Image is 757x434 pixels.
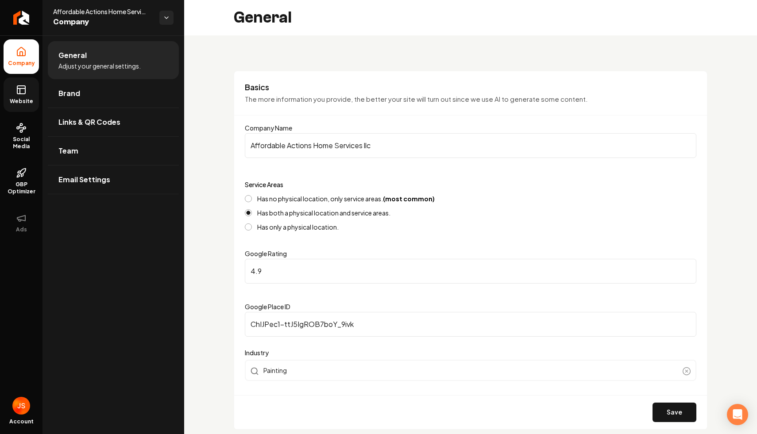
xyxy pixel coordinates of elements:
[58,174,110,185] span: Email Settings
[4,77,39,112] a: Website
[48,108,179,136] a: Links & QR Codes
[58,50,87,61] span: General
[58,117,120,127] span: Links & QR Codes
[48,137,179,165] a: Team
[245,94,696,104] p: The more information you provide, the better your site will turn out since we use AI to generate ...
[245,303,290,311] label: Google Place ID
[12,226,31,233] span: Ads
[257,224,339,230] label: Has only a physical location.
[245,133,696,158] input: Company Name
[53,7,152,16] span: Affordable Actions Home Services llc
[4,60,39,67] span: Company
[13,11,30,25] img: Rebolt Logo
[12,397,30,415] button: Open user button
[653,403,696,422] button: Save
[58,61,141,70] span: Adjust your general settings.
[9,418,34,425] span: Account
[48,165,179,194] a: Email Settings
[245,259,696,284] input: Google Rating
[245,82,696,92] h3: Basics
[4,136,39,150] span: Social Media
[234,9,292,27] h2: General
[58,146,78,156] span: Team
[4,181,39,195] span: GBP Optimizer
[245,124,292,132] label: Company Name
[4,115,39,157] a: Social Media
[6,98,37,105] span: Website
[257,196,435,202] label: Has no physical location, only service areas.
[245,250,287,257] label: Google Rating
[53,16,152,28] span: Company
[4,161,39,202] a: GBP Optimizer
[4,206,39,240] button: Ads
[727,404,748,425] div: Open Intercom Messenger
[383,195,435,203] strong: (most common)
[48,79,179,108] a: Brand
[12,397,30,415] img: James Shamoun
[245,181,283,188] label: Service Areas
[245,347,696,358] label: Industry
[245,312,696,337] input: Google Place ID
[58,88,80,99] span: Brand
[257,210,390,216] label: Has both a physical location and service areas.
